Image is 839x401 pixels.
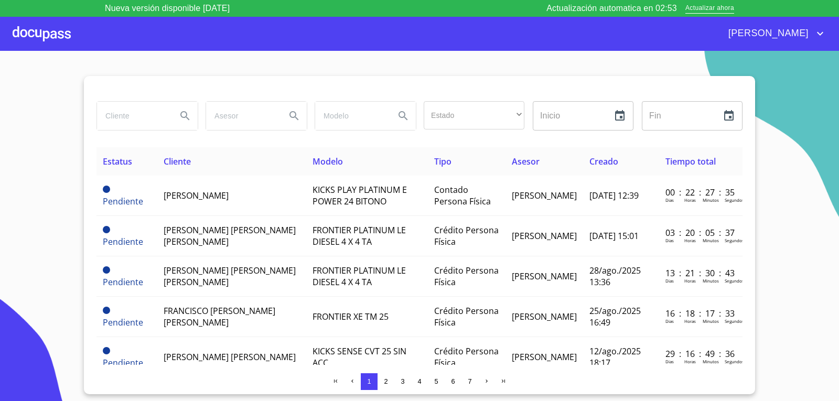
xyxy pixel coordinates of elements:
span: Estatus [103,156,132,167]
p: Dias [665,278,674,284]
span: Creado [589,156,618,167]
span: KICKS PLAY PLATINUM E POWER 24 BITONO [313,184,407,207]
span: [PERSON_NAME] [164,190,229,201]
span: Crédito Persona Física [434,265,499,288]
span: Crédito Persona Física [434,224,499,247]
span: FRONTIER PLATINUM LE DIESEL 4 X 4 TA [313,224,406,247]
p: Minutos [703,359,719,364]
p: Segundos [725,197,744,203]
span: Pendiente [103,226,110,233]
span: FRONTIER PLATINUM LE DIESEL 4 X 4 TA [313,265,406,288]
span: Pendiente [103,307,110,314]
span: FRANCISCO [PERSON_NAME] [PERSON_NAME] [164,305,275,328]
span: 6 [451,377,455,385]
input: search [206,102,277,130]
span: Cliente [164,156,191,167]
span: 5 [434,377,438,385]
div: ​ [424,101,524,129]
p: Segundos [725,237,744,243]
p: Segundos [725,318,744,324]
button: Search [391,103,416,128]
p: Actualización automatica en 02:53 [546,2,677,15]
p: 16 : 18 : 17 : 33 [665,308,736,319]
p: Segundos [725,359,744,364]
span: 2 [384,377,388,385]
span: [PERSON_NAME] [512,190,577,201]
span: [PERSON_NAME] [PERSON_NAME] [PERSON_NAME] [164,265,296,288]
span: [DATE] 12:39 [589,190,639,201]
span: 12/ago./2025 18:17 [589,345,641,369]
button: 5 [428,373,445,390]
span: Modelo [313,156,343,167]
span: [PERSON_NAME] [512,270,577,282]
span: Tipo [434,156,451,167]
span: Tiempo total [665,156,716,167]
span: [PERSON_NAME] [720,25,814,42]
button: 4 [411,373,428,390]
span: Crédito Persona Física [434,345,499,369]
p: Horas [684,278,696,284]
button: 2 [378,373,394,390]
span: Pendiente [103,236,143,247]
span: Pendiente [103,276,143,288]
span: [PERSON_NAME] [PERSON_NAME] [164,351,296,363]
span: Pendiente [103,317,143,328]
p: Nueva versión disponible [DATE] [105,2,230,15]
input: search [315,102,386,130]
span: 3 [401,377,404,385]
button: Search [173,103,198,128]
p: Minutos [703,237,719,243]
button: account of current user [720,25,826,42]
span: Pendiente [103,357,143,369]
p: Dias [665,237,674,243]
p: Minutos [703,197,719,203]
span: [PERSON_NAME] [512,311,577,322]
span: [PERSON_NAME] [512,351,577,363]
p: Dias [665,359,674,364]
button: Search [282,103,307,128]
button: 1 [361,373,378,390]
span: Contado Persona Física [434,184,491,207]
p: 03 : 20 : 05 : 37 [665,227,736,239]
span: 4 [417,377,421,385]
span: FRONTIER XE TM 25 [313,311,389,322]
span: 1 [367,377,371,385]
p: Horas [684,197,696,203]
span: [PERSON_NAME] [PERSON_NAME] [PERSON_NAME] [164,224,296,247]
span: Pendiente [103,186,110,193]
input: search [97,102,168,130]
span: KICKS SENSE CVT 25 SIN ACC [313,345,406,369]
span: Actualizar ahora [685,3,734,14]
span: Crédito Persona Física [434,305,499,328]
p: Dias [665,318,674,324]
span: 28/ago./2025 13:36 [589,265,641,288]
span: [PERSON_NAME] [512,230,577,242]
p: 29 : 16 : 49 : 36 [665,348,736,360]
span: Pendiente [103,347,110,354]
p: 13 : 21 : 30 : 43 [665,267,736,279]
p: Horas [684,318,696,324]
p: Horas [684,237,696,243]
button: 6 [445,373,461,390]
span: Pendiente [103,266,110,274]
p: 00 : 22 : 27 : 35 [665,187,736,198]
button: 7 [461,373,478,390]
p: Horas [684,359,696,364]
span: 25/ago./2025 16:49 [589,305,641,328]
span: Asesor [512,156,540,167]
span: [DATE] 15:01 [589,230,639,242]
p: Minutos [703,278,719,284]
span: Pendiente [103,196,143,207]
p: Dias [665,197,674,203]
span: 7 [468,377,471,385]
p: Segundos [725,278,744,284]
button: 3 [394,373,411,390]
p: Minutos [703,318,719,324]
